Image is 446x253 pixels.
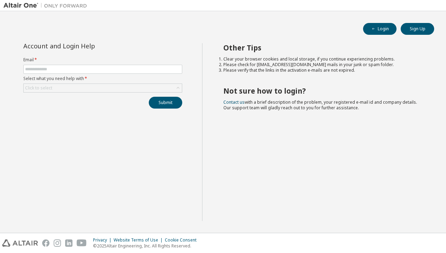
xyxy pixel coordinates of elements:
div: Click to select [25,85,52,91]
img: Altair One [3,2,91,9]
p: © 2025 Altair Engineering, Inc. All Rights Reserved. [93,243,201,249]
div: Account and Login Help [23,43,151,49]
h2: Other Tips [223,43,422,52]
img: youtube.svg [77,239,87,247]
a: Contact us [223,99,245,105]
li: Please verify that the links in the activation e-mails are not expired. [223,68,422,73]
img: linkedin.svg [65,239,72,247]
h2: Not sure how to login? [223,86,422,95]
div: Click to select [24,84,182,92]
li: Clear your browser cookies and local storage, if you continue experiencing problems. [223,56,422,62]
button: Login [363,23,397,35]
button: Submit [149,97,182,109]
div: Privacy [93,237,114,243]
li: Please check for [EMAIL_ADDRESS][DOMAIN_NAME] mails in your junk or spam folder. [223,62,422,68]
img: facebook.svg [42,239,49,247]
div: Cookie Consent [165,237,201,243]
label: Select what you need help with [23,76,182,81]
img: instagram.svg [54,239,61,247]
span: with a brief description of the problem, your registered e-mail id and company details. Our suppo... [223,99,417,111]
div: Website Terms of Use [114,237,165,243]
button: Sign Up [401,23,434,35]
label: Email [23,57,182,63]
img: altair_logo.svg [2,239,38,247]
